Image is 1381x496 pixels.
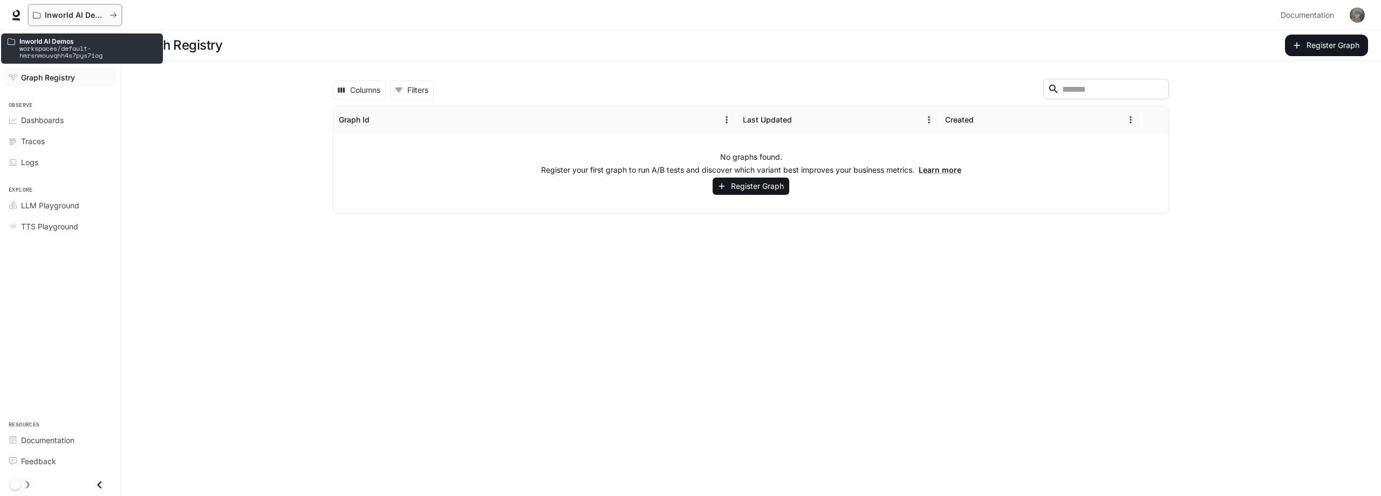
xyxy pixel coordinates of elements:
a: Feedback [4,452,116,471]
a: Graph Registry [4,68,116,87]
span: Documentation [1281,9,1334,22]
button: Menu [719,112,735,128]
button: User avatar [1346,4,1368,26]
a: Logs [4,153,116,172]
span: Graph Registry [21,72,75,83]
button: Close drawer [87,474,112,496]
a: Dashboards [4,111,116,130]
a: TTS Playground [4,217,116,236]
button: Register Graph [713,178,789,195]
span: Dashboards [21,114,64,126]
a: Traces [4,132,116,151]
button: Menu [1123,112,1139,128]
span: LLM Playground [21,200,79,211]
button: Show filters [390,80,434,100]
button: Sort [975,112,991,128]
span: Traces [21,135,45,147]
button: Register Graph [1285,35,1368,56]
span: TTS Playground [21,221,78,232]
a: LLM Playground [4,196,116,215]
span: Feedback [21,456,56,467]
div: Last Updated [743,115,792,124]
button: All workspaces [28,4,122,26]
div: Created [945,115,974,124]
p: Inworld AI Demos [45,11,105,20]
a: Documentation [1276,4,1342,26]
h1: Graph Registry [134,35,222,56]
p: Register your first graph to run A/B tests and discover which variant best improves your business... [541,165,961,175]
div: Search [1043,79,1169,101]
button: Select columns [333,80,386,100]
button: Sort [793,112,809,128]
p: No graphs found. [720,152,782,162]
img: User avatar [1350,8,1365,23]
div: Graph Id [339,115,370,124]
p: workspaces/default-hmrsnmouvqhh4s7pys7iog [19,45,156,59]
button: Menu [921,112,937,128]
span: Dark mode toggle [10,478,20,490]
button: Sort [371,112,387,128]
a: Learn more [919,165,961,174]
span: Documentation [21,434,74,446]
a: Documentation [4,431,116,450]
p: Inworld AI Demos [19,38,156,45]
span: Logs [21,157,38,168]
